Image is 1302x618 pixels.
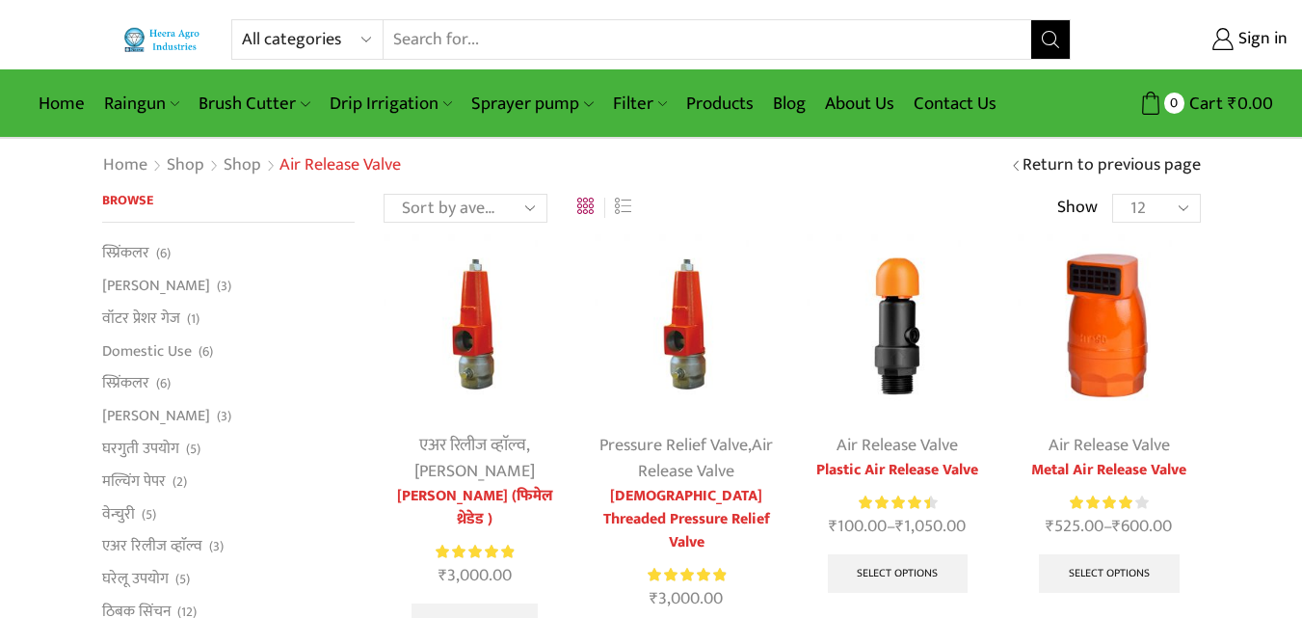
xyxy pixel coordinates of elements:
a: Brush Cutter [189,81,319,126]
a: Filter [603,81,677,126]
a: एअर रिलीज व्हाॅल्व [102,530,202,563]
a: [PERSON_NAME] (फिमेल थ्रेडेड ) [384,485,566,531]
a: [PERSON_NAME] [102,270,210,303]
span: (5) [142,505,156,524]
div: , [595,433,777,485]
span: Rated out of 5 [1070,493,1134,513]
span: (3) [217,407,231,426]
div: Rated 4.14 out of 5 [1070,493,1148,513]
span: Rated out of 5 [436,542,514,562]
a: Air Release Valve [837,431,958,460]
button: Search button [1031,20,1070,59]
div: Rated 5.00 out of 5 [648,565,726,585]
a: Air Release Valve [638,431,773,486]
a: Raingun [94,81,189,126]
span: ₹ [650,584,658,613]
a: Metal Air Release Valve [1018,459,1200,482]
a: Air Release Valve [1049,431,1170,460]
span: Rated out of 5 [859,493,930,513]
span: (5) [175,570,190,589]
span: Show [1057,196,1098,221]
h1: Air Release Valve [279,155,401,176]
a: स्प्रिंकलर [102,367,149,400]
span: (3) [217,277,231,296]
img: Female threaded pressure relief valve [595,234,777,416]
div: Rated 4.57 out of 5 [859,493,937,513]
a: [PERSON_NAME] [414,457,535,486]
span: ₹ [895,512,904,541]
a: Home [102,153,148,178]
span: ₹ [829,512,837,541]
a: [DEMOGRAPHIC_DATA] Threaded Pressure Relief Valve [595,485,777,554]
span: Cart [1184,91,1223,117]
input: Search for... [384,20,1030,59]
span: ₹ [438,561,447,590]
a: Domestic Use [102,335,192,367]
a: घरगुती उपयोग [102,432,179,465]
a: Return to previous page [1023,153,1201,178]
bdi: 3,000.00 [650,584,723,613]
a: Select options for “Plastic Air Release Valve” [828,554,969,593]
img: pressure relief valve [384,234,566,416]
bdi: 0.00 [1228,89,1273,119]
a: Sign in [1100,22,1288,57]
span: (3) [209,537,224,556]
a: About Us [815,81,904,126]
bdi: 100.00 [829,512,887,541]
a: स्प्रिंकलर [102,242,149,269]
a: Drip Irrigation [320,81,462,126]
a: एअर रिलीज व्हाॅल्व [419,431,526,460]
a: Sprayer pump [462,81,602,126]
a: मल्चिंग पेपर [102,465,166,497]
span: (2) [173,472,187,492]
bdi: 3,000.00 [438,561,512,590]
a: Pressure Relief Valve [599,431,748,460]
a: Shop [166,153,205,178]
a: Shop [223,153,262,178]
a: [PERSON_NAME] [102,400,210,433]
span: Rated out of 5 [648,565,726,585]
span: Browse [102,189,153,211]
span: Sign in [1234,27,1288,52]
a: वेन्चुरी [102,497,135,530]
a: Contact Us [904,81,1006,126]
img: Plastic Air Release Valve [807,234,989,416]
span: 0 [1164,93,1184,113]
span: – [1018,514,1200,540]
a: Products [677,81,763,126]
div: , [384,433,566,485]
span: (1) [187,309,199,329]
a: Plastic Air Release Valve [807,459,989,482]
a: 0 Cart ₹0.00 [1090,86,1273,121]
a: Home [29,81,94,126]
span: – [807,514,989,540]
bdi: 525.00 [1046,512,1103,541]
span: (5) [186,440,200,459]
select: Shop order [384,194,547,223]
span: (6) [156,374,171,393]
span: ₹ [1112,512,1121,541]
img: Metal Air Release Valve [1018,234,1200,416]
a: घरेलू उपयोग [102,563,169,596]
bdi: 1,050.00 [895,512,966,541]
span: (6) [156,244,171,263]
a: Blog [763,81,815,126]
span: ₹ [1228,89,1237,119]
a: Select options for “Metal Air Release Valve” [1039,554,1180,593]
span: (6) [199,342,213,362]
nav: Breadcrumb [102,153,401,178]
a: वॉटर प्रेशर गेज [102,302,180,335]
span: ₹ [1046,512,1054,541]
div: Rated 5.00 out of 5 [436,542,514,562]
bdi: 600.00 [1112,512,1172,541]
